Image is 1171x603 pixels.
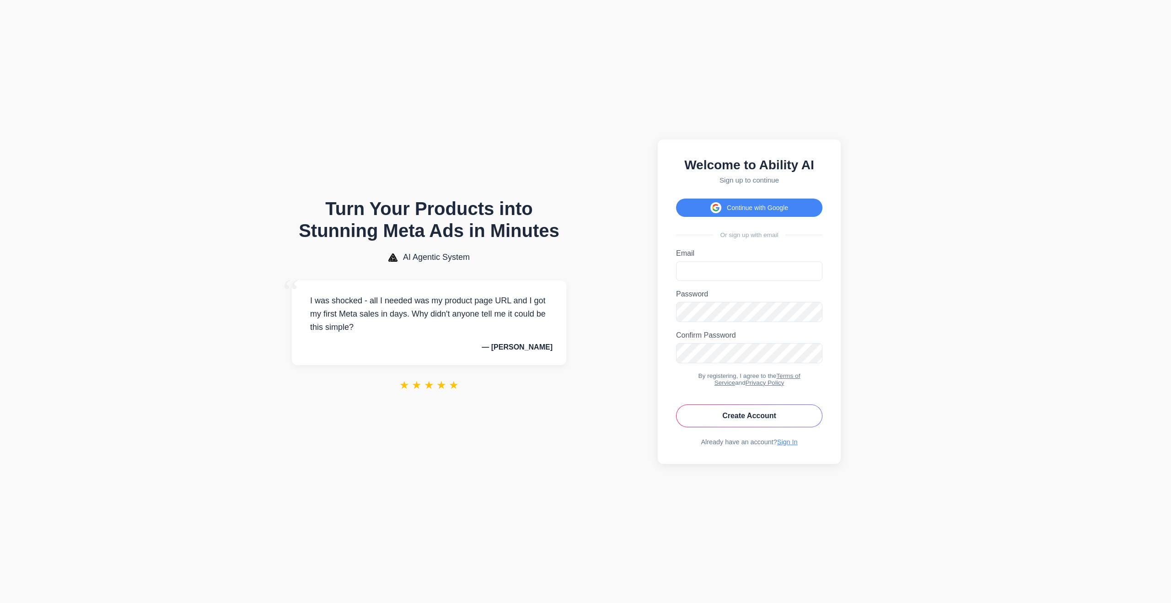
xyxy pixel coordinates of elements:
label: Email [676,249,822,258]
a: Terms of Service [714,372,800,386]
h1: Turn Your Products into Stunning Meta Ads in Minutes [292,198,566,242]
div: Already have an account? [676,438,822,446]
button: Continue with Google [676,199,822,217]
span: ★ [412,379,422,392]
span: ★ [399,379,409,392]
div: Or sign up with email [676,232,822,238]
p: Sign up to continue [676,176,822,184]
label: Password [676,290,822,298]
span: ★ [449,379,459,392]
a: Sign In [777,438,798,446]
span: ★ [424,379,434,392]
div: By registering, I agree to the and [676,372,822,386]
h2: Welcome to Ability AI [676,158,822,172]
label: Confirm Password [676,331,822,339]
span: ★ [436,379,446,392]
img: AI Agentic System Logo [388,253,397,262]
span: AI Agentic System [403,253,470,262]
button: Create Account [676,404,822,427]
p: I was shocked - all I needed was my product page URL and I got my first Meta sales in days. Why d... [306,294,553,334]
span: “ [283,271,299,313]
p: — [PERSON_NAME] [306,343,553,351]
a: Privacy Policy [746,379,784,386]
